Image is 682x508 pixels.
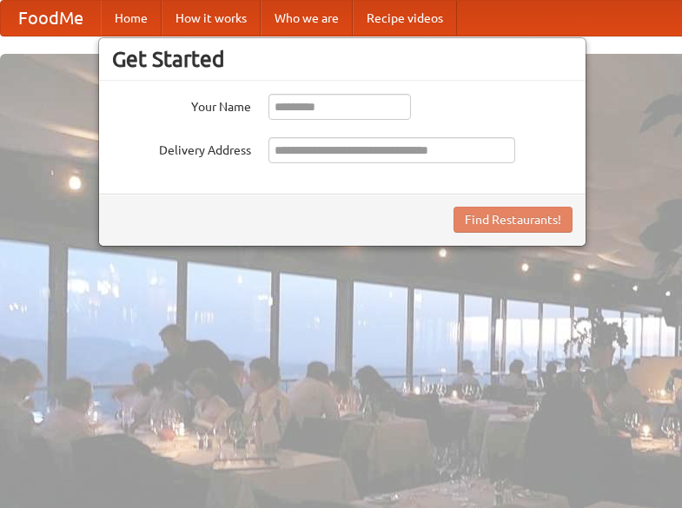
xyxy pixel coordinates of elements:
[162,1,261,36] a: How it works
[454,207,573,233] button: Find Restaurants!
[261,1,353,36] a: Who we are
[1,1,101,36] a: FoodMe
[353,1,457,36] a: Recipe videos
[112,46,573,72] h3: Get Started
[112,137,251,159] label: Delivery Address
[112,94,251,115] label: Your Name
[101,1,162,36] a: Home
